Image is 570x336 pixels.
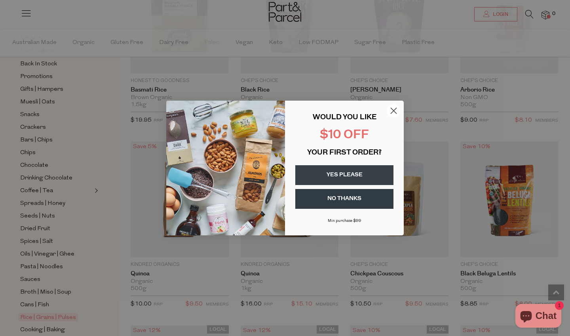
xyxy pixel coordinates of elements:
inbox-online-store-chat: Shopify online store chat [513,304,564,330]
span: WOULD YOU LIKE [313,114,376,121]
button: Close dialog [387,104,401,118]
span: Min purchase $99 [328,219,361,223]
span: YOUR FIRST ORDER? [307,149,382,157]
span: $10 OFF [320,129,369,141]
img: 43fba0fb-7538-40bc-babb-ffb1a4d097bc.jpeg [166,101,285,235]
button: YES PLEASE [295,165,393,185]
button: NO THANKS [295,189,393,209]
